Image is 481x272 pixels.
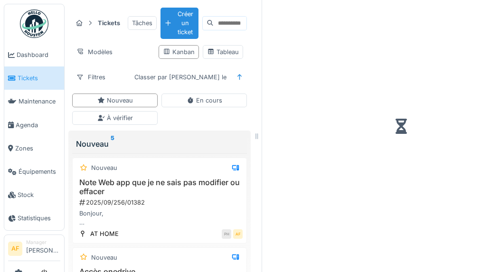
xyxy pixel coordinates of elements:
span: Stock [18,190,60,199]
div: AF [233,229,243,239]
a: Agenda [4,113,64,137]
span: Agenda [16,121,60,130]
a: Stock [4,183,64,206]
div: Nouveau [76,138,243,150]
h3: Note Web app que je ne sais pas modifier ou effacer [76,178,243,196]
span: Tickets [18,74,60,83]
div: AT HOME [90,229,119,238]
div: Nouveau [91,253,117,262]
a: AF Manager[PERSON_NAME] [8,239,60,262]
div: Tableau [207,47,239,56]
a: Statistiques [4,206,64,230]
div: Nouveau [91,163,117,172]
div: Modèles [72,45,117,59]
span: Dashboard [17,50,60,59]
div: 2025/09/256/01382 [78,198,243,207]
a: Dashboard [4,43,64,66]
div: À vérifier [97,113,133,122]
span: Statistiques [18,214,60,223]
li: AF [8,242,22,256]
a: Tickets [4,66,64,90]
div: PH [222,229,231,239]
a: Maintenance [4,90,64,113]
div: Créer un ticket [160,8,198,39]
span: Zones [15,144,60,153]
div: En cours [187,96,222,105]
sup: 5 [111,138,114,150]
div: Tâches [128,16,157,30]
img: Badge_color-CXgf-gQk.svg [20,9,48,38]
span: Maintenance [19,97,60,106]
strong: Tickets [94,19,124,28]
div: Kanban [163,47,195,56]
div: Manager [26,239,60,246]
div: Filtres [72,70,110,84]
a: Équipements [4,160,64,183]
li: [PERSON_NAME] [26,239,60,259]
div: Classer par [PERSON_NAME] le [130,70,231,84]
span: Équipements [19,167,60,176]
a: Zones [4,137,64,160]
div: Nouveau [97,96,133,105]
div: Bonjour, Dans la web app, lorsque je mets des notes, je n'ai pas l'option modifier (petit logo do... [76,209,243,227]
